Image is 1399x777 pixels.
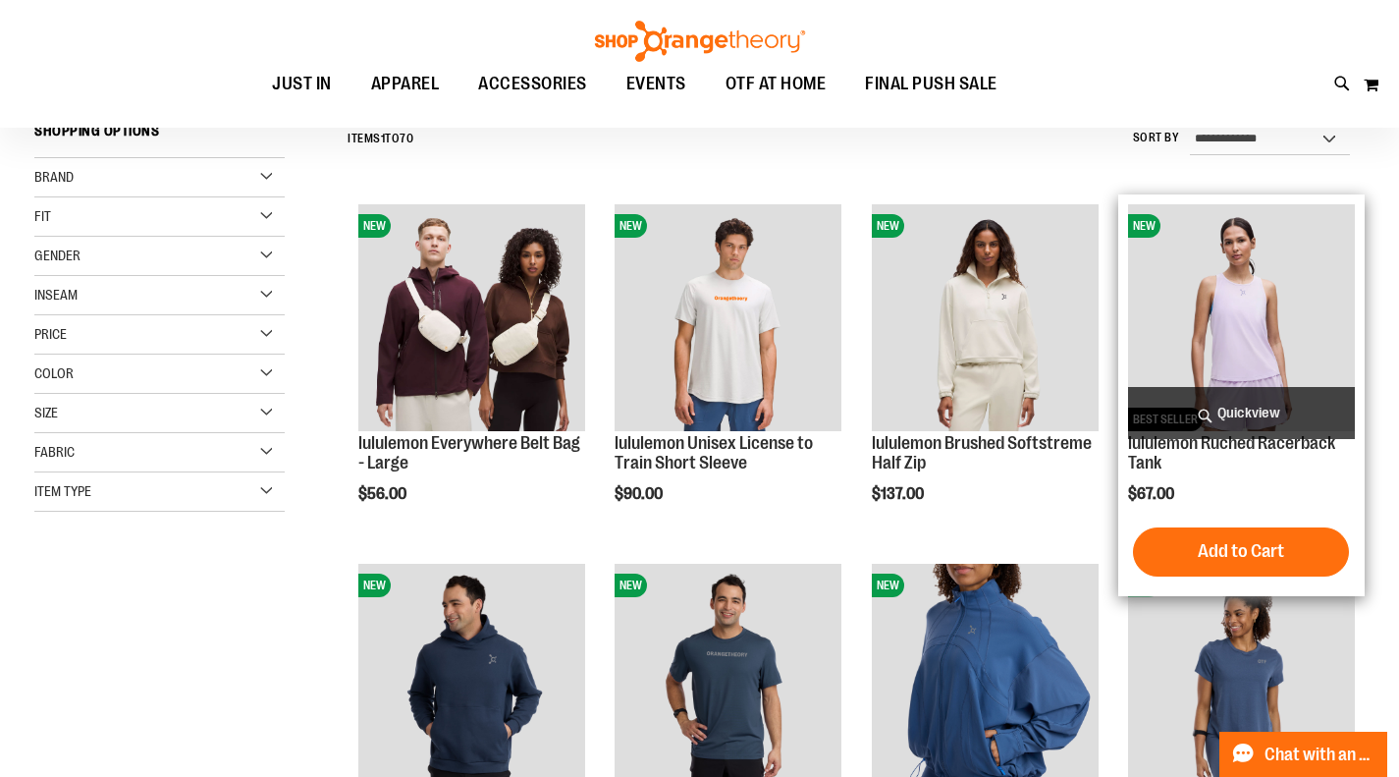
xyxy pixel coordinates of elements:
span: NEW [358,214,391,238]
div: product [862,194,1108,553]
span: $90.00 [615,485,666,503]
span: NEW [1128,214,1160,238]
span: Item Type [34,483,91,499]
a: lululemon Everywhere Belt Bag - LargeNEW [358,204,585,434]
img: lululemon Ruched Racerback Tank [1128,204,1355,431]
a: OTF AT HOME [706,62,846,107]
div: product [605,194,851,553]
span: EVENTS [626,62,686,106]
a: APPAREL [351,62,459,106]
a: ACCESSORIES [458,62,607,107]
span: Fabric [34,444,75,460]
a: lululemon Everywhere Belt Bag - Large [358,433,580,472]
span: APPAREL [371,62,440,106]
span: JUST IN [272,62,332,106]
span: 70 [400,132,413,145]
span: $56.00 [358,485,409,503]
span: $137.00 [872,485,927,503]
a: FINAL PUSH SALE [845,62,1017,107]
span: ACCESSORIES [478,62,587,106]
img: lululemon Everywhere Belt Bag - Large [358,204,585,431]
img: lululemon Brushed Softstreme Half Zip [872,204,1099,431]
a: lululemon Unisex License to Train Short SleeveNEW [615,204,841,434]
span: Brand [34,169,74,185]
span: Add to Cart [1198,540,1284,562]
span: NEW [615,214,647,238]
span: $67.00 [1128,485,1177,503]
span: 1 [381,132,386,145]
a: JUST IN [252,62,351,107]
span: NEW [615,574,647,597]
h2: Items to [348,124,413,154]
a: lululemon Brushed Softstreme Half ZipNEW [872,204,1099,434]
span: FINAL PUSH SALE [865,62,997,106]
a: lululemon Ruched Racerback TankNEWBEST SELLER [1128,204,1355,434]
span: OTF AT HOME [726,62,827,106]
span: NEW [358,574,391,597]
button: Chat with an Expert [1219,732,1388,777]
img: lululemon Unisex License to Train Short Sleeve [615,204,841,431]
div: product [349,194,595,553]
img: Shop Orangetheory [592,21,808,62]
button: Add to Cart [1133,527,1349,577]
a: lululemon Brushed Softstreme Half Zip [872,433,1092,472]
span: Fit [34,208,51,224]
div: product [1118,194,1365,596]
span: NEW [872,214,904,238]
a: Quickview [1128,387,1355,439]
strong: Shopping Options [34,114,285,158]
span: Color [34,365,74,381]
a: lululemon Unisex License to Train Short Sleeve [615,433,813,472]
span: Price [34,326,67,342]
span: Size [34,405,58,420]
label: Sort By [1133,130,1180,146]
span: Chat with an Expert [1264,746,1375,764]
a: EVENTS [607,62,706,107]
span: Inseam [34,287,78,303]
span: Gender [34,248,81,263]
a: lululemon Ruched Racerback Tank [1128,433,1335,472]
span: NEW [872,574,904,597]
